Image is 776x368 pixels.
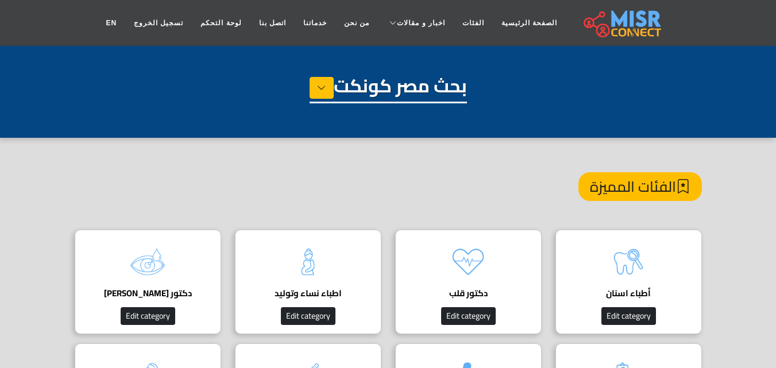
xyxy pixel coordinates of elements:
[454,12,493,34] a: الفئات
[413,288,524,299] h4: دكتور قلب
[125,12,192,34] a: تسجيل الخروج
[281,307,335,325] button: Edit category
[125,239,171,285] img: O3vASGqC8OE0Zbp7R2Y3.png
[68,230,228,334] a: دكتور [PERSON_NAME] Edit category
[584,9,661,37] img: main.misr_connect
[335,12,378,34] a: من نحن
[388,230,549,334] a: دكتور قلب Edit category
[549,230,709,334] a: أطباء اسنان Edit category
[605,239,651,285] img: k714wZmFaHWIHbCst04N.png
[441,307,496,325] button: Edit category
[253,288,364,299] h4: اطباء نساء وتوليد
[310,75,467,103] h1: بحث مصر كونكت
[578,172,702,201] h4: الفئات المميزة
[121,307,175,325] button: Edit category
[92,288,203,299] h4: دكتور [PERSON_NAME]
[378,12,454,34] a: اخبار و مقالات
[97,12,125,34] a: EN
[192,12,250,34] a: لوحة التحكم
[573,288,684,299] h4: أطباء اسنان
[228,230,388,334] a: اطباء نساء وتوليد Edit category
[250,12,295,34] a: اتصل بنا
[295,12,335,34] a: خدماتنا
[285,239,331,285] img: tQBIxbFzDjHNxea4mloJ.png
[493,12,566,34] a: الصفحة الرئيسية
[601,307,656,325] button: Edit category
[397,18,445,28] span: اخبار و مقالات
[445,239,491,285] img: kQgAgBbLbYzX17DbAKQs.png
